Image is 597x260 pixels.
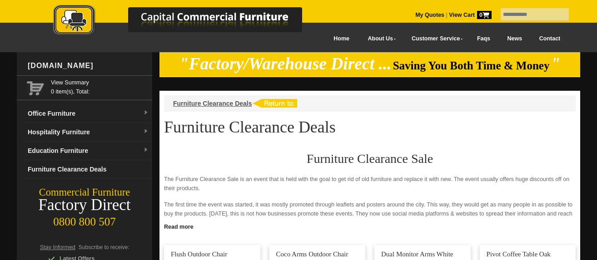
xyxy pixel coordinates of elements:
[24,142,152,160] a: Education Furnituredropdown
[143,110,149,116] img: dropdown
[499,29,531,49] a: News
[252,99,297,108] img: return to
[24,123,152,142] a: Hospitality Furnituredropdown
[24,104,152,123] a: Office Furnituredropdown
[164,175,576,193] p: The Furniture Clearance Sale is an event that is held with the goal to get rid of old furniture a...
[531,29,569,49] a: Contact
[24,52,152,79] div: [DOMAIN_NAME]
[17,199,152,211] div: Factory Direct
[551,54,561,73] em: "
[24,160,152,179] a: Furniture Clearance Deals
[51,78,149,87] a: View Summary
[17,186,152,199] div: Commercial Furniture
[164,152,576,166] h2: Furniture Clearance Sale
[159,220,580,231] a: Click to read more
[164,118,576,136] h1: Furniture Clearance Deals
[393,59,550,72] span: Saving You Both Time & Money
[17,211,152,228] div: 0800 800 507
[143,147,149,153] img: dropdown
[28,5,346,40] a: Capital Commercial Furniture Logo
[402,29,468,49] a: Customer Service
[51,78,149,95] span: 0 item(s), Total:
[143,129,149,134] img: dropdown
[28,5,346,38] img: Capital Commercial Furniture Logo
[79,244,129,250] span: Subscribe to receive:
[415,12,444,18] a: My Quotes
[448,12,492,18] a: View Cart0
[358,29,402,49] a: About Us
[164,200,576,227] p: The first time the event was started, it was mostly promoted through leaflets and posters around ...
[173,100,252,107] a: Furniture Clearance Deals
[449,12,492,18] strong: View Cart
[468,29,499,49] a: Faqs
[40,244,75,250] span: Stay Informed
[477,11,492,19] span: 0
[179,54,392,73] em: "Factory/Warehouse Direct ...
